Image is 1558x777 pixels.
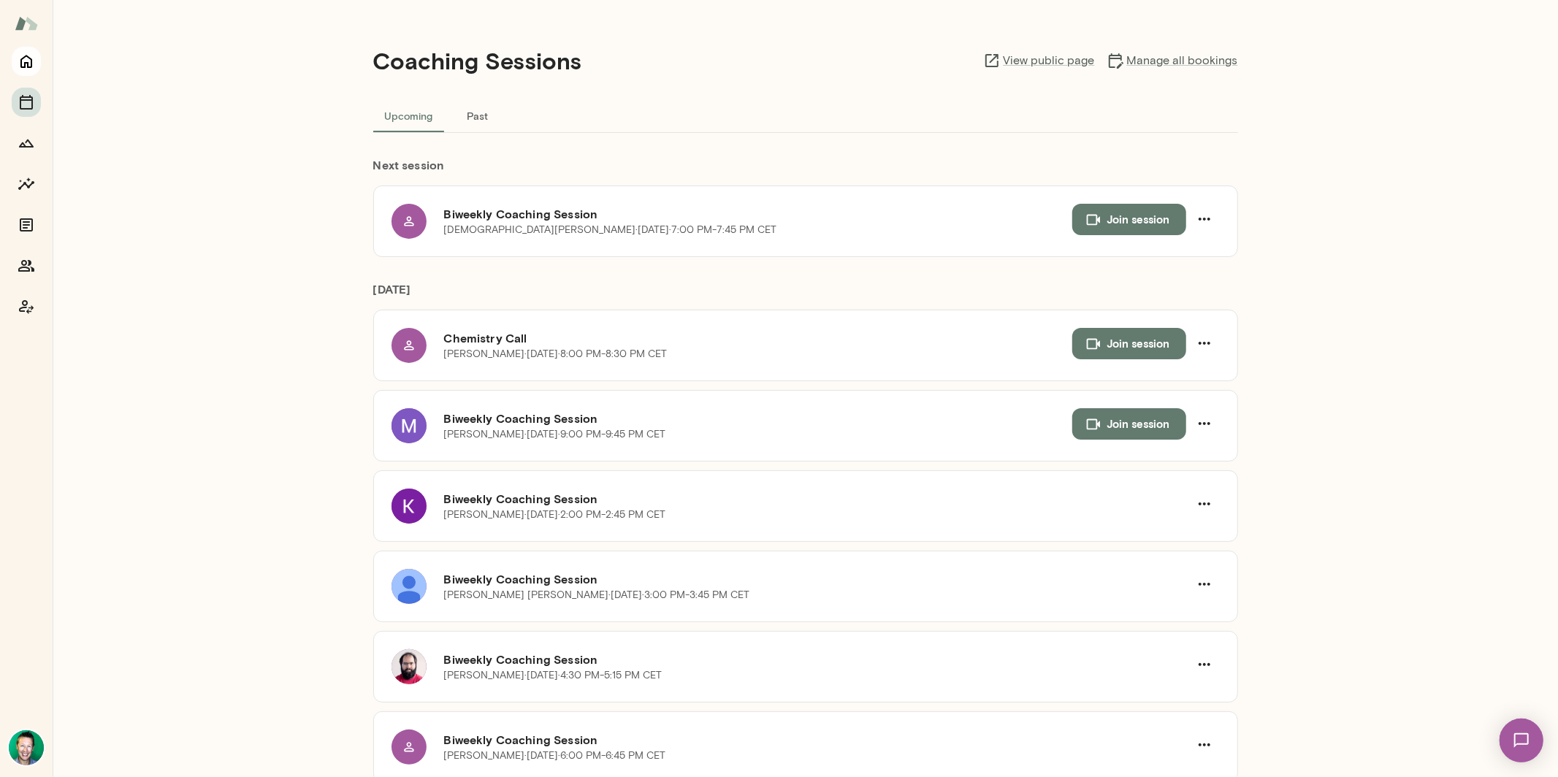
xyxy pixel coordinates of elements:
[373,98,445,133] button: Upcoming
[444,347,668,361] p: [PERSON_NAME] · [DATE] · 8:00 PM-8:30 PM CET
[373,98,1238,133] div: basic tabs example
[373,47,582,74] h4: Coaching Sessions
[444,427,666,442] p: [PERSON_NAME] · [DATE] · 9:00 PM-9:45 PM CET
[444,749,666,763] p: [PERSON_NAME] · [DATE] · 6:00 PM-6:45 PM CET
[1107,52,1238,69] a: Manage all bookings
[9,730,44,765] img: Brian Lawrence
[12,169,41,199] button: Insights
[12,210,41,240] button: Documents
[12,292,41,321] button: Coach app
[445,98,511,133] button: Past
[15,9,38,37] img: Mento
[444,490,1189,508] h6: Biweekly Coaching Session
[444,731,1189,749] h6: Biweekly Coaching Session
[12,88,41,117] button: Sessions
[444,668,662,683] p: [PERSON_NAME] · [DATE] · 4:30 PM-5:15 PM CET
[12,129,41,158] button: Growth Plan
[12,47,41,76] button: Home
[373,156,1238,185] h6: Next session
[444,651,1189,668] h6: Biweekly Coaching Session
[444,570,1189,588] h6: Biweekly Coaching Session
[1072,328,1186,359] button: Join session
[12,251,41,280] button: Members
[444,223,777,237] p: [DEMOGRAPHIC_DATA][PERSON_NAME] · [DATE] · 7:00 PM-7:45 PM CET
[444,205,1072,223] h6: Biweekly Coaching Session
[444,410,1072,427] h6: Biweekly Coaching Session
[444,329,1072,347] h6: Chemistry Call
[1072,204,1186,234] button: Join session
[444,588,750,602] p: [PERSON_NAME] [PERSON_NAME] · [DATE] · 3:00 PM-3:45 PM CET
[373,280,1238,310] h6: [DATE]
[983,52,1095,69] a: View public page
[1072,408,1186,439] button: Join session
[444,508,666,522] p: [PERSON_NAME] · [DATE] · 2:00 PM-2:45 PM CET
